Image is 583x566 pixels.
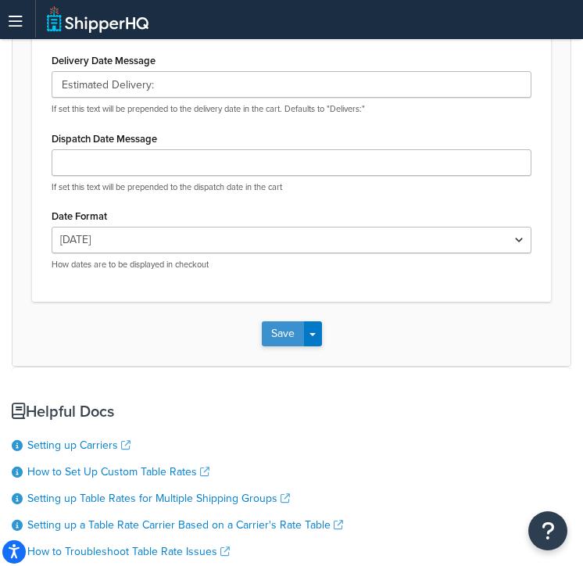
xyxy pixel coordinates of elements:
label: Delivery Date Message [52,55,156,66]
button: Open Resource Center [528,511,567,550]
input: Delivers: [52,71,531,98]
a: Setting up Carriers [27,437,131,453]
p: If set this text will be prepended to the dispatch date in the cart [52,181,531,193]
a: How to Troubleshoot Table Rate Issues [27,543,230,560]
a: How to Set Up Custom Table Rates [27,464,209,480]
p: If set this text will be prepended to the delivery date in the cart. Defaults to "Delivers:" [52,103,531,115]
p: How dates are to be displayed in checkout [52,259,531,270]
label: Date Format [52,210,107,222]
a: Setting up a Table Rate Carrier Based on a Carrier's Rate Table [27,517,343,533]
a: Setting up Table Rates for Multiple Shipping Groups [27,490,290,507]
h3: Helpful Docs [12,403,571,420]
label: Dispatch Date Message [52,133,157,145]
button: Save [262,321,304,346]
